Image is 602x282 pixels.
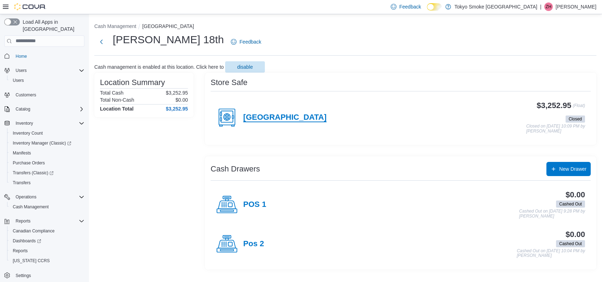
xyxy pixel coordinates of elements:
span: Operations [16,194,37,200]
button: Reports [7,246,87,256]
span: Dashboards [10,237,84,245]
button: Users [7,75,87,85]
span: Transfers (Classic) [10,169,84,177]
span: Inventory [16,120,33,126]
span: Reports [16,218,30,224]
span: Customers [16,92,36,98]
button: Cash Management [94,23,136,29]
span: Home [16,53,27,59]
span: Users [10,76,84,85]
button: Reports [1,216,87,226]
span: Canadian Compliance [13,228,55,234]
span: Transfers (Classic) [13,170,54,176]
span: Transfers [10,179,84,187]
a: Reports [10,247,30,255]
h3: Store Safe [211,78,247,87]
button: Operations [13,193,39,201]
p: $0.00 [175,97,188,103]
span: Customers [13,90,84,99]
a: Canadian Compliance [10,227,57,235]
span: Settings [16,273,31,278]
button: Home [1,51,87,61]
h4: $3,252.95 [166,106,188,112]
img: Cova [14,3,46,10]
h6: Total Non-Cash [100,97,134,103]
span: Users [13,78,24,83]
span: Operations [13,193,84,201]
h4: POS 1 [243,200,266,209]
button: Cash Management [7,202,87,212]
span: Cashed Out [556,201,585,208]
span: Cash Management [10,203,84,211]
button: Catalog [1,104,87,114]
p: Cashed Out on [DATE] 9:28 PM by [PERSON_NAME] [519,209,585,219]
span: Home [13,52,84,61]
span: Dashboards [13,238,41,244]
p: Tokyo Smoke [GEOGRAPHIC_DATA] [455,2,537,11]
button: Catalog [13,105,33,113]
h4: Location Total [100,106,134,112]
a: [US_STATE] CCRS [10,256,52,265]
span: Purchase Orders [10,159,84,167]
a: Transfers [10,179,33,187]
button: Users [13,66,29,75]
h6: Total Cash [100,90,123,96]
span: Inventory [13,119,84,128]
span: Cash Management [13,204,49,210]
h4: [GEOGRAPHIC_DATA] [243,113,327,122]
button: Inventory Count [7,128,87,138]
h3: $3,252.95 [537,101,572,110]
button: [US_STATE] CCRS [7,256,87,266]
h3: $0.00 [565,230,585,239]
span: Inventory Manager (Classic) [10,139,84,147]
span: Settings [13,271,84,280]
button: Settings [1,270,87,280]
span: Catalog [16,106,30,112]
p: [PERSON_NAME] [556,2,596,11]
div: Zoe Hyndman [544,2,553,11]
a: Purchase Orders [10,159,48,167]
button: New Drawer [546,162,591,176]
h3: Location Summary [100,78,165,87]
button: [GEOGRAPHIC_DATA] [142,23,194,29]
button: disable [225,61,265,73]
span: Manifests [10,149,84,157]
span: Inventory Manager (Classic) [13,140,71,146]
span: Inventory Count [10,129,84,137]
span: Feedback [239,38,261,45]
a: Inventory Count [10,129,46,137]
span: Manifests [13,150,31,156]
span: Catalog [13,105,84,113]
span: Reports [10,247,84,255]
a: Inventory Manager (Classic) [7,138,87,148]
a: Users [10,76,27,85]
button: Operations [1,192,87,202]
a: Dashboards [10,237,44,245]
span: Cashed Out [556,240,585,247]
input: Dark Mode [427,3,442,11]
p: $3,252.95 [166,90,188,96]
button: Users [1,66,87,75]
a: Dashboards [7,236,87,246]
button: Transfers [7,178,87,188]
span: Cashed Out [559,241,582,247]
h4: Pos 2 [243,239,264,249]
span: Load All Apps in [GEOGRAPHIC_DATA] [20,18,84,33]
button: Purchase Orders [7,158,87,168]
h3: $0.00 [565,191,585,199]
span: Users [16,68,27,73]
nav: An example of EuiBreadcrumbs [94,23,596,31]
button: Reports [13,217,33,225]
span: Washington CCRS [10,256,84,265]
a: Feedback [228,35,264,49]
h3: Cash Drawers [211,165,260,173]
a: Manifests [10,149,34,157]
span: Purchase Orders [13,160,45,166]
p: (Float) [573,101,585,114]
button: Manifests [7,148,87,158]
span: Feedback [399,3,421,10]
span: Cashed Out [559,201,582,207]
span: Closed [569,116,582,122]
span: Transfers [13,180,30,186]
